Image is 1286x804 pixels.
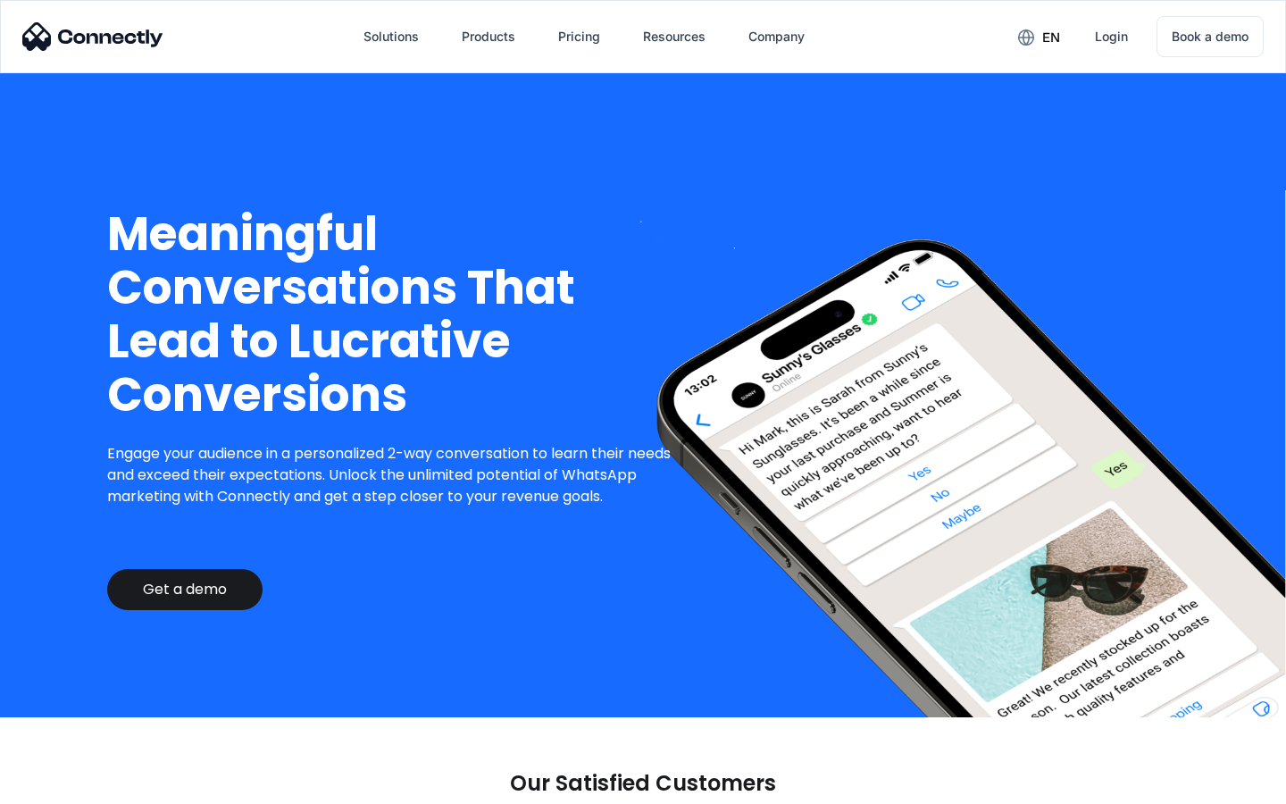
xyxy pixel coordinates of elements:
div: Resources [643,24,706,49]
img: Connectly Logo [22,22,163,51]
h1: Meaningful Conversations That Lead to Lucrative Conversions [107,207,685,422]
div: Company [748,24,805,49]
div: Get a demo [143,581,227,599]
div: Login [1095,24,1128,49]
div: Pricing [558,24,600,49]
a: Login [1081,15,1142,58]
div: en [1042,25,1060,50]
a: Book a demo [1157,16,1264,57]
a: Pricing [544,15,614,58]
aside: Language selected: English [18,773,107,798]
p: Engage your audience in a personalized 2-way conversation to learn their needs and exceed their e... [107,443,685,507]
a: Get a demo [107,569,263,610]
p: Our Satisfied Customers [510,771,776,796]
div: Products [462,24,515,49]
ul: Language list [36,773,107,798]
div: Solutions [363,24,419,49]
